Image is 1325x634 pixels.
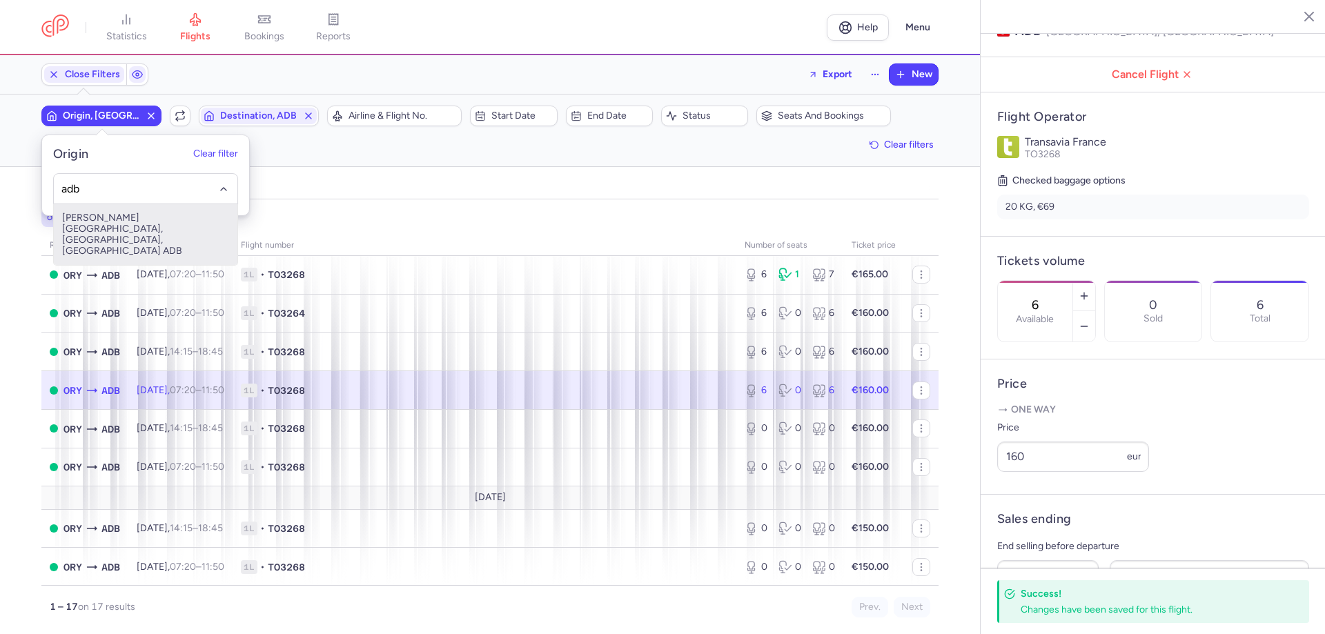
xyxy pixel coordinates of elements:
[491,110,552,121] span: Start date
[170,522,193,534] time: 14:15
[566,106,653,126] button: End date
[170,384,224,396] span: –
[316,30,351,43] span: reports
[852,268,888,280] strong: €165.00
[260,345,265,359] span: •
[812,522,835,535] div: 0
[241,345,257,359] span: 1L
[63,268,82,283] span: ORY
[170,561,196,573] time: 07:20
[852,346,889,357] strong: €160.00
[1257,298,1264,312] p: 6
[268,345,305,359] span: TO3268
[852,384,889,396] strong: €160.00
[202,268,224,280] time: 11:50
[997,403,1309,417] p: One way
[170,307,224,319] span: –
[137,346,223,357] span: [DATE],
[812,268,835,281] div: 7
[260,306,265,320] span: •
[137,307,224,319] span: [DATE],
[997,376,1309,392] h4: Price
[101,383,120,398] span: Adnan Menderes Airport, İzmir, Turkey
[233,235,736,256] th: Flight number
[260,522,265,535] span: •
[299,12,368,43] a: reports
[180,30,210,43] span: flights
[260,384,265,397] span: •
[101,521,120,536] span: Adnan Menderes Airport, İzmir, Turkey
[101,559,120,575] span: Adnan Menderes Airport, İzmir, Turkey
[161,12,230,43] a: flights
[997,511,1071,527] h4: Sales ending
[53,146,89,162] h5: Origin
[268,460,305,474] span: TO3268
[106,30,147,43] span: statistics
[997,195,1309,219] li: 20 KG, €69
[170,461,224,473] span: –
[1144,313,1163,324] p: Sold
[857,22,878,32] span: Help
[745,345,767,359] div: 6
[78,601,135,613] span: on 17 results
[241,422,257,435] span: 1L
[260,560,265,574] span: •
[852,597,888,617] button: Prev.
[268,560,305,574] span: TO3268
[745,460,767,474] div: 0
[349,110,457,121] span: Airline & Flight No.
[202,384,224,396] time: 11:50
[997,136,1019,158] img: Transavia France logo
[92,12,161,43] a: statistics
[997,560,1099,591] input: ##
[137,561,224,573] span: [DATE],
[241,384,257,397] span: 1L
[101,344,120,359] span: Adnan Menderes Airport, İzmir, Turkey
[220,110,297,121] span: Destination, ADB
[170,561,224,573] span: –
[997,419,1149,436] label: Price
[745,306,767,320] div: 6
[812,422,835,435] div: 0
[241,268,257,281] span: 1L
[812,460,835,474] div: 0
[241,306,257,320] span: 1L
[268,522,305,535] span: TO3268
[137,461,224,473] span: [DATE],
[1025,148,1061,160] span: TO3268
[170,346,193,357] time: 14:15
[170,422,223,434] span: –
[170,307,196,319] time: 07:20
[470,106,557,126] button: Start date
[50,601,78,613] strong: 1 – 17
[198,522,223,534] time: 18:45
[1127,450,1141,462] span: eur
[137,422,223,434] span: [DATE],
[778,384,801,397] div: 0
[170,268,196,280] time: 07:20
[1250,313,1270,324] p: Total
[241,522,257,535] span: 1L
[745,384,767,397] div: 6
[812,306,835,320] div: 6
[327,106,462,126] button: Airline & Flight No.
[812,384,835,397] div: 6
[41,106,161,126] button: Origin, [GEOGRAPHIC_DATA]
[65,69,120,80] span: Close Filters
[852,422,889,434] strong: €160.00
[63,521,82,536] span: ORY
[912,69,932,80] span: New
[778,110,886,121] span: Seats and bookings
[63,459,82,475] span: ORY
[852,522,889,534] strong: €150.00
[852,561,889,573] strong: €150.00
[827,14,889,41] a: Help
[202,307,224,319] time: 11:50
[897,14,939,41] button: Menu
[997,538,1309,555] p: End selling before departure
[63,344,82,359] span: ORY
[241,560,257,574] span: 1L
[997,109,1309,125] h4: Flight Operator
[268,422,305,435] span: TO3268
[137,268,224,280] span: [DATE],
